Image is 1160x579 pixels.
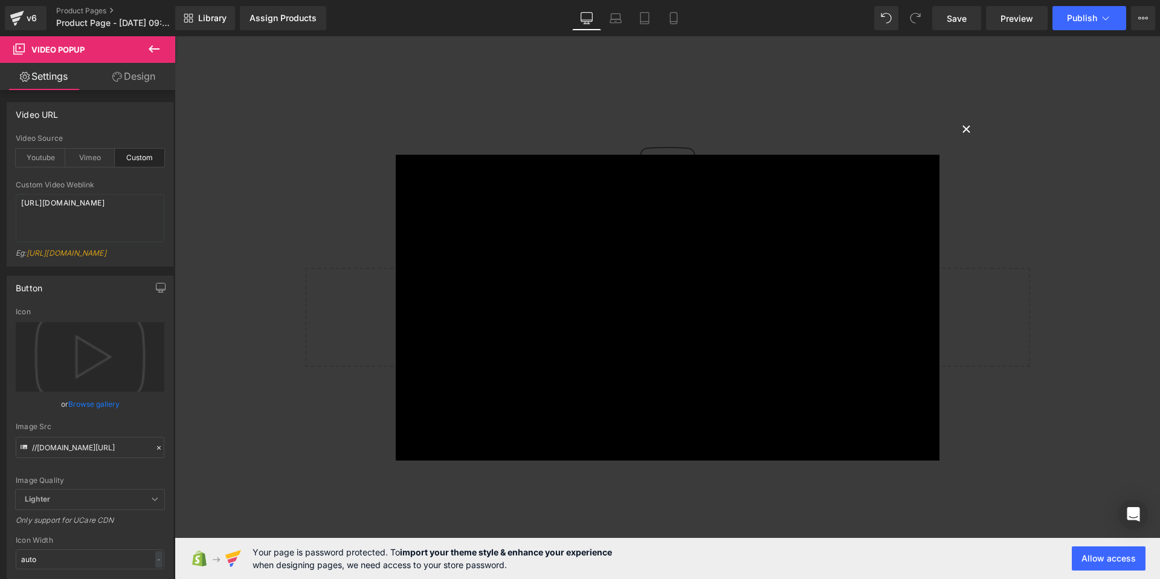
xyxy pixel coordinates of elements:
div: Icon [16,308,164,316]
span: Product Page - [DATE] 09:50:46 [56,18,172,28]
a: Preview [986,6,1048,30]
div: Eg: [16,248,164,266]
a: v6 [5,6,47,30]
span: Save [947,12,967,25]
a: Product Pages [56,6,195,16]
div: Video Source [16,134,164,143]
span: Publish [1067,13,1097,23]
button: Redo [903,6,927,30]
span: Library [198,13,227,24]
div: or [16,398,164,410]
a: Design [90,63,178,90]
div: v6 [24,10,39,26]
div: Button [16,276,42,293]
button: Allow access [1072,546,1145,571]
a: Laptop [601,6,630,30]
a: Tablet [630,6,659,30]
div: - [155,551,163,568]
span: Your page is password protected. To when designing pages, we need access to your store password. [253,546,612,571]
div: Assign Products [250,13,317,23]
div: Custom Video Weblink [16,181,164,189]
button: Undo [874,6,898,30]
a: [URL][DOMAIN_NAME] [27,248,106,257]
button: Publish [1052,6,1126,30]
button: More [1131,6,1155,30]
div: Video URL [16,103,59,120]
b: Lighter [25,494,50,503]
a: Mobile [659,6,688,30]
a: New Library [175,6,235,30]
div: Youtube [16,149,65,167]
div: Icon Width [16,536,164,545]
input: auto [16,549,164,569]
div: Only support for UCare CDN [16,516,164,533]
div: Custom [115,149,164,167]
input: Link [16,437,164,458]
a: Desktop [572,6,601,30]
strong: import your theme style & enhance your experience [400,547,612,557]
span: Video Popup [31,45,85,54]
a: Browse gallery [68,393,120,415]
div: Open Intercom Messenger [1119,500,1148,529]
div: Vimeo [65,149,115,167]
span: Preview [1000,12,1033,25]
div: Image Quality [16,476,164,485]
div: Image Src [16,422,164,431]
